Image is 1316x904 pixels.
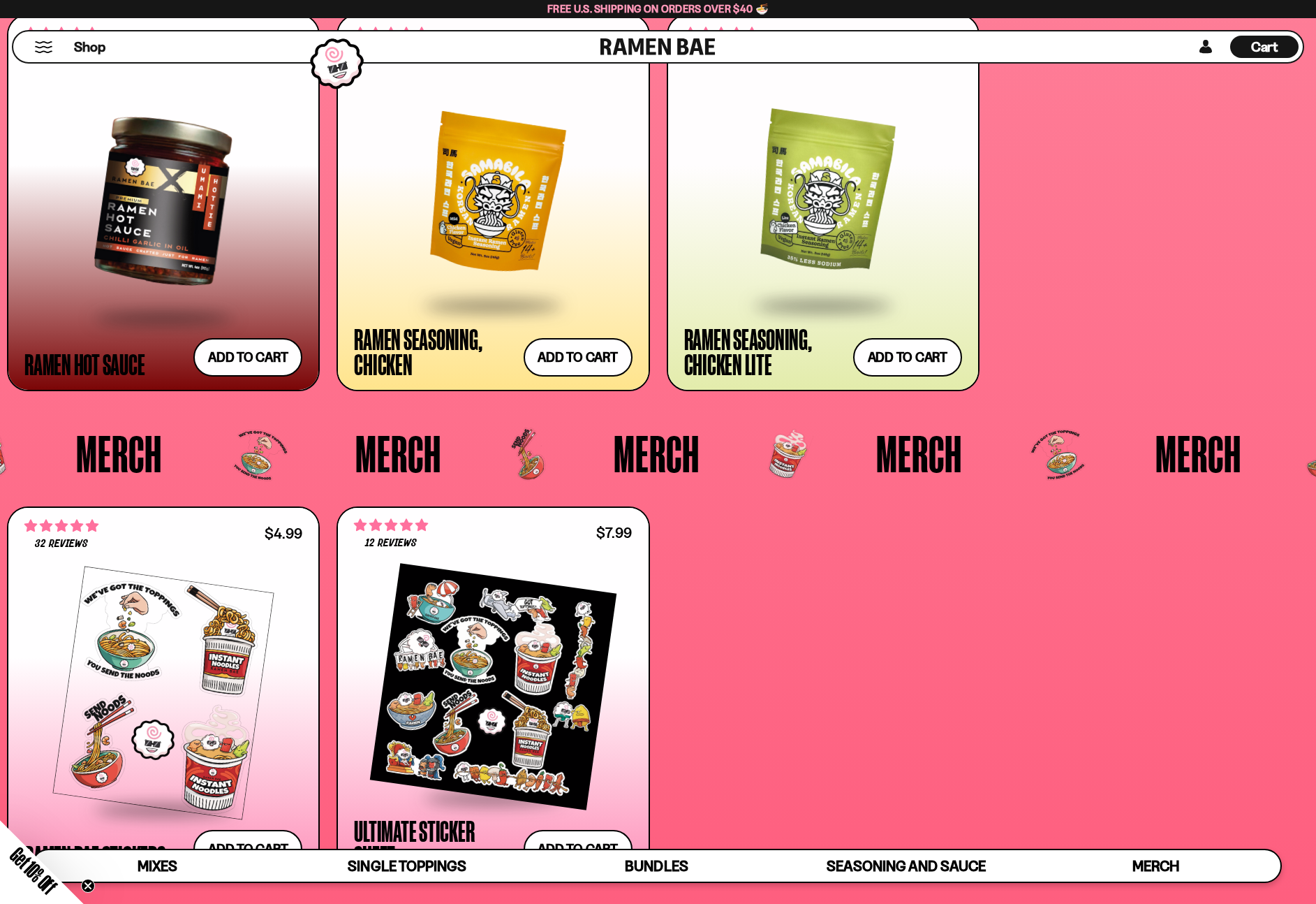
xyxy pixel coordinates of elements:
span: Merch [76,428,162,479]
button: Mobile Menu Trigger [34,41,53,53]
span: Single Toppings [348,857,466,875]
a: Shop [74,36,105,58]
a: Single Toppings [282,850,531,882]
span: 32 reviews [35,539,88,550]
a: 5.00 stars 12 reviews $7.99 Ultimate Sticker Sheet Add to cart [337,506,649,884]
a: Seasoning and Sauce [781,850,1030,882]
span: Get 10% Off [6,843,61,898]
a: Merch [1031,850,1280,882]
span: Merch [1155,428,1241,479]
span: Bundles [625,857,688,875]
div: Ramen Hot Sauce [24,351,145,377]
span: Shop [74,38,105,57]
button: Add to cart [193,338,302,377]
div: $7.99 [596,526,632,539]
a: Cart [1230,31,1299,62]
div: $4.99 [265,527,302,540]
span: Cart [1251,38,1278,55]
span: 12 reviews [365,538,417,549]
a: 5.00 stars 33 reviews $14.99 Ramen Seasoning, Chicken Lite Add to cart [667,14,979,391]
a: 4.75 stars 32 reviews $4.99 Ramen Bae Stickers Add to cart [7,506,320,884]
span: Seasoning and Sauce [827,857,985,875]
button: Add to cart [853,338,962,377]
a: Mixes [33,850,282,882]
button: Add to cart [193,830,302,868]
span: Merch [876,428,962,479]
span: Merch [614,428,700,479]
div: Ramen Bae Stickers [24,843,165,868]
a: 4.83 stars 58 reviews $14.99 Ramen Seasoning, Chicken Add to cart [337,14,649,391]
span: 5.00 stars [354,516,428,534]
span: Free U.S. Shipping on Orders over $40 🍜 [547,2,769,15]
a: 4.71 stars 51 reviews $13.99 Ramen Hot Sauce Add to cart [7,14,320,391]
div: Ramen Seasoning, Chicken Lite [684,326,846,377]
button: Add to cart [524,830,633,868]
a: Bundles [532,850,781,882]
button: Add to cart [524,338,633,377]
span: Mixes [138,857,177,875]
div: Ultimate Sticker Sheet [354,818,516,868]
div: Ramen Seasoning, Chicken [354,326,516,377]
span: 4.75 stars [24,517,98,535]
span: Merch [1132,857,1179,875]
button: Close teaser [81,879,95,893]
span: Merch [355,428,441,479]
